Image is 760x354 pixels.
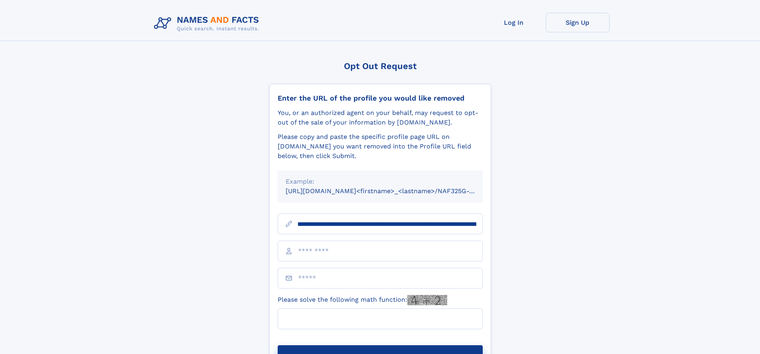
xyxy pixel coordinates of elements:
[151,13,266,34] img: Logo Names and Facts
[482,13,546,32] a: Log In
[278,108,483,127] div: You, or an authorized agent on your behalf, may request to opt-out of the sale of your informatio...
[278,132,483,161] div: Please copy and paste the specific profile page URL on [DOMAIN_NAME] you want removed into the Pr...
[269,61,491,71] div: Opt Out Request
[286,187,498,195] small: [URL][DOMAIN_NAME]<firstname>_<lastname>/NAF325G-xxxxxxxx
[286,177,475,186] div: Example:
[546,13,610,32] a: Sign Up
[278,94,483,103] div: Enter the URL of the profile you would like removed
[278,295,447,305] label: Please solve the following math function:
